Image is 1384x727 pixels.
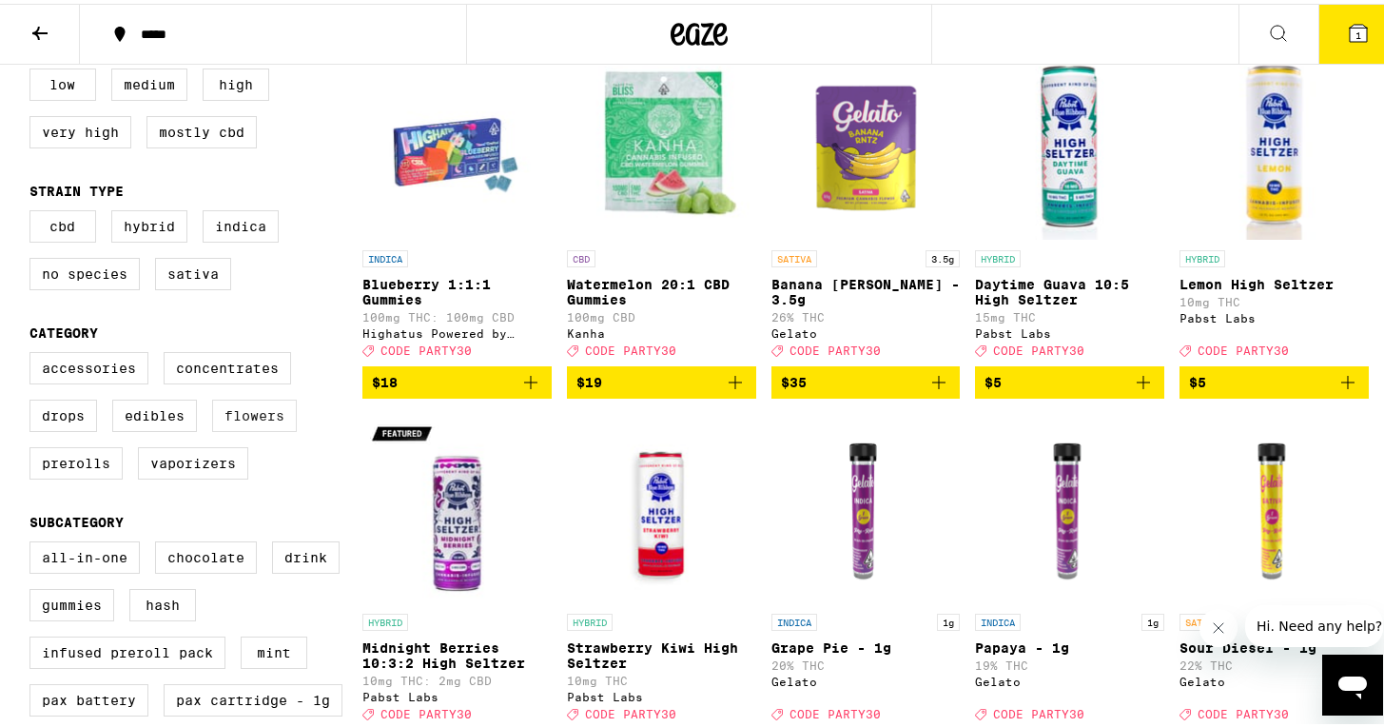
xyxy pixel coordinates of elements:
[29,396,97,428] label: Drops
[771,273,961,304] p: Banana [PERSON_NAME] - 3.5g
[155,254,231,286] label: Sativa
[29,322,98,337] legend: Category
[975,610,1021,627] p: INDICA
[380,705,472,717] span: CODE PARTY30
[203,206,279,239] label: Indica
[567,637,756,667] p: Strawberry Kiwi High Seltzer
[362,273,552,304] p: Blueberry 1:1:1 Gummies
[1179,246,1225,264] p: HYBRID
[29,65,96,97] label: Low
[362,637,552,667] p: Midnight Berries 10:3:2 High Seltzer
[29,180,124,195] legend: Strain Type
[975,47,1164,237] img: Pabst Labs - Daytime Guava 10:5 High Seltzer
[362,363,552,395] button: Add to bag
[1199,605,1238,643] iframe: Close message
[771,410,961,726] a: Open page for Grape Pie - 1g from Gelato
[129,585,196,618] label: Hash
[771,47,961,363] a: Open page for Banana Runtz - 3.5g from Gelato
[975,47,1164,363] a: Open page for Daytime Guava 10:5 High Seltzer from Pabst Labs
[781,371,807,386] span: $35
[789,705,881,717] span: CODE PARTY30
[567,273,756,304] p: Watermelon 20:1 CBD Gummies
[29,680,148,713] label: PAX Battery
[1179,292,1369,305] p: 10mg THC
[362,324,552,336] div: Highatus Powered by Cannabiotix
[567,687,756,699] div: Pabst Labs
[241,633,307,665] label: Mint
[203,65,269,97] label: High
[567,307,756,320] p: 100mg CBD
[771,656,961,668] p: 20% THC
[585,705,676,717] span: CODE PARTY30
[380,341,472,353] span: CODE PARTY30
[362,610,408,627] p: HYBRID
[272,538,340,570] label: Drink
[585,341,676,353] span: CODE PARTY30
[771,610,817,627] p: INDICA
[567,47,756,363] a: Open page for Watermelon 20:1 CBD Gummies from Kanha
[975,307,1164,320] p: 15mg THC
[29,585,114,618] label: Gummies
[789,341,881,353] span: CODE PARTY30
[567,324,756,336] div: Kanha
[1141,610,1164,627] p: 1g
[362,47,552,237] img: Highatus Powered by Cannabiotix - Blueberry 1:1:1 Gummies
[975,324,1164,336] div: Pabst Labs
[362,47,552,363] a: Open page for Blueberry 1:1:1 Gummies from Highatus Powered by Cannabiotix
[975,410,1164,726] a: Open page for Papaya - 1g from Gelato
[771,637,961,652] p: Grape Pie - 1g
[29,633,225,665] label: Infused Preroll Pack
[1179,273,1369,288] p: Lemon High Seltzer
[164,680,342,713] label: PAX Cartridge - 1g
[362,410,552,726] a: Open page for Midnight Berries 10:3:2 High Seltzer from Pabst Labs
[1189,371,1206,386] span: $5
[1179,672,1369,684] div: Gelato
[771,672,961,684] div: Gelato
[29,112,131,145] label: Very High
[771,410,961,600] img: Gelato - Grape Pie - 1g
[771,47,961,237] img: Gelato - Banana Runtz - 3.5g
[1198,341,1289,353] span: CODE PARTY30
[362,671,552,683] p: 10mg THC: 2mg CBD
[1179,47,1369,363] a: Open page for Lemon High Seltzer from Pabst Labs
[1245,601,1383,643] iframe: Message from company
[111,65,187,97] label: Medium
[212,396,297,428] label: Flowers
[567,410,756,726] a: Open page for Strawberry Kiwi High Seltzer from Pabst Labs
[29,348,148,381] label: Accessories
[975,672,1164,684] div: Gelato
[1179,410,1369,600] img: Gelato - Sour Diesel - 1g
[29,538,140,570] label: All-In-One
[1322,651,1383,712] iframe: Button to launch messaging window
[29,254,140,286] label: No Species
[567,671,756,683] p: 10mg THC
[984,371,1002,386] span: $5
[975,246,1021,264] p: HYBRID
[567,363,756,395] button: Add to bag
[975,637,1164,652] p: Papaya - 1g
[1198,705,1289,717] span: CODE PARTY30
[1179,308,1369,321] div: Pabst Labs
[567,410,756,600] img: Pabst Labs - Strawberry Kiwi High Seltzer
[1179,363,1369,395] button: Add to bag
[576,371,602,386] span: $19
[111,206,187,239] label: Hybrid
[993,341,1084,353] span: CODE PARTY30
[771,363,961,395] button: Add to bag
[937,610,960,627] p: 1g
[771,246,817,264] p: SATIVA
[362,410,552,600] img: Pabst Labs - Midnight Berries 10:3:2 High Seltzer
[1179,47,1369,237] img: Pabst Labs - Lemon High Seltzer
[567,610,613,627] p: HYBRID
[975,656,1164,668] p: 19% THC
[362,246,408,264] p: INDICA
[926,246,960,264] p: 3.5g
[29,511,124,526] legend: Subcategory
[1355,26,1361,37] span: 1
[975,410,1164,600] img: Gelato - Papaya - 1g
[138,443,248,476] label: Vaporizers
[1179,656,1369,668] p: 22% THC
[112,396,197,428] label: Edibles
[362,307,552,320] p: 100mg THC: 100mg CBD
